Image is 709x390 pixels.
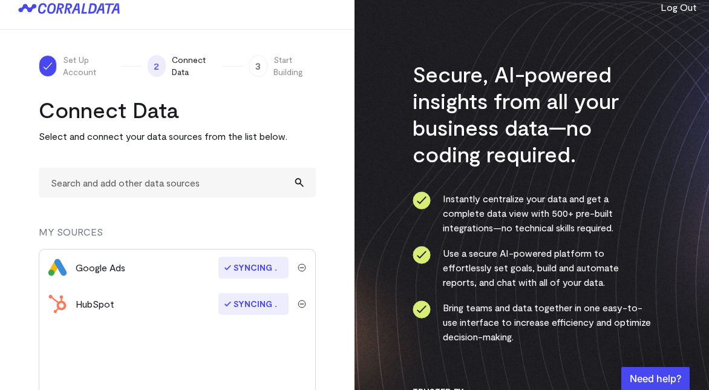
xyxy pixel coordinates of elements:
[42,60,54,72] img: ico-check-white-5ff98cb1.svg
[39,96,316,123] h2: Connect Data
[218,293,289,315] span: Syncing
[413,61,652,167] h3: Secure, AI-powered insights from all your business data—no coding required.
[63,54,114,78] span: Set Up Account
[39,129,316,144] p: Select and connect your data sources from the list below.
[39,168,316,197] input: Search and add other data sources
[249,55,267,77] span: 3
[48,294,67,314] img: hubspot-c1e9301f.svg
[413,191,652,235] li: Instantly centralize your data and get a complete data view with 500+ pre-built integrations—no t...
[413,246,652,289] li: Use a secure AI-powered platform to effortlessly set goals, build and automate reports, and chat ...
[48,258,67,277] img: google_ads-c8121f33.png
[298,263,306,272] img: trash-40e54a27.svg
[273,54,316,78] span: Start Building
[298,300,306,308] img: trash-40e54a27.svg
[172,54,216,78] span: Connect Data
[413,191,431,210] img: ico-check-circle-4b19435c.svg
[76,260,125,275] div: Google Ads
[39,225,316,249] div: MY SOURCES
[413,300,652,344] li: Bring teams and data together in one easy-to-use interface to increase efficiency and optimize de...
[218,257,289,279] span: Syncing
[76,297,114,311] div: HubSpot
[413,300,431,319] img: ico-check-circle-4b19435c.svg
[413,246,431,264] img: ico-check-circle-4b19435c.svg
[148,55,166,77] span: 2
